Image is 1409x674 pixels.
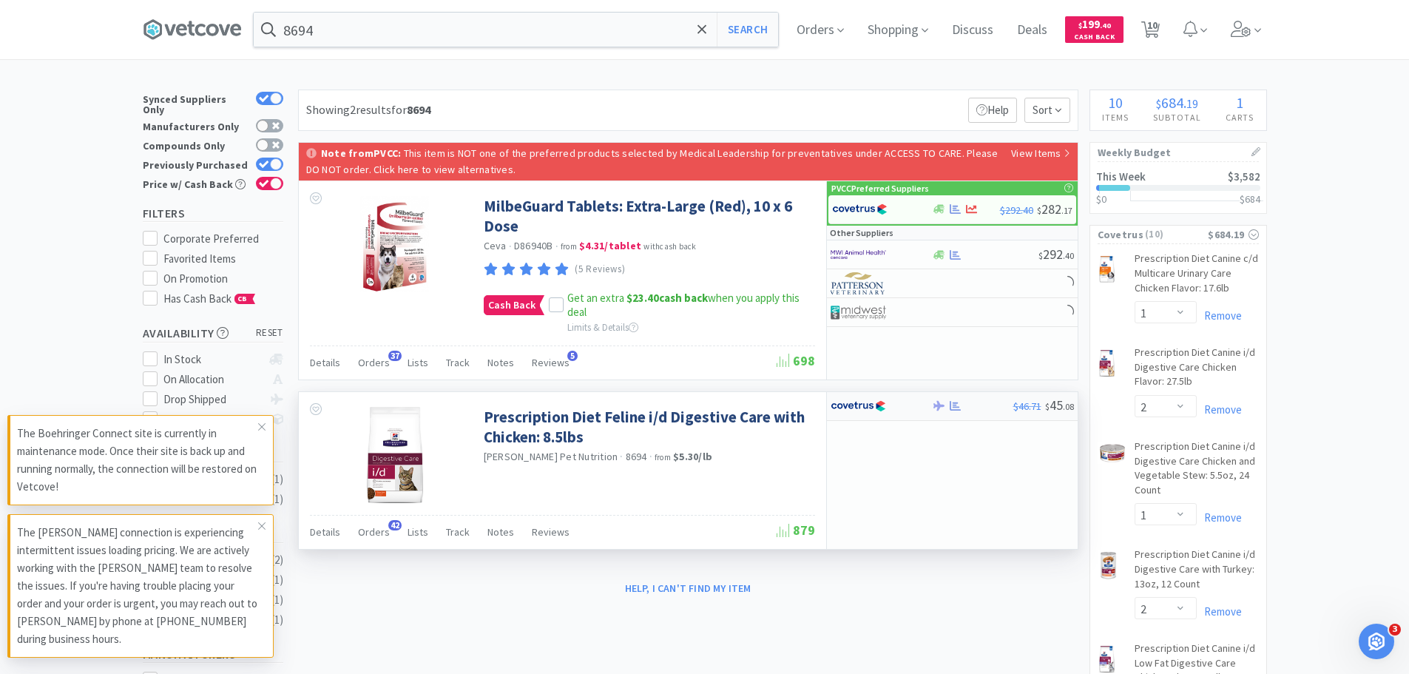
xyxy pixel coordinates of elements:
a: [PERSON_NAME] Pet Nutrition [484,450,618,463]
a: Deals [1011,24,1053,37]
a: Prescription Diet Canine c/d Multicare Urinary Care Chicken Flavor: 17.6lb [1135,252,1259,301]
a: MilbeGuard Tablets: Extra-Large (Red), 10 x 6 Dose [484,196,811,237]
span: Sort [1024,98,1070,123]
div: ( 1 ) [271,471,283,488]
span: · [620,450,623,463]
p: (5 Reviews) [575,262,625,277]
span: Covetrus [1098,226,1143,243]
span: Orders [358,356,390,369]
span: 698 [777,352,815,369]
span: Notes [487,356,514,369]
img: cb2c877fe51841d0b9e0f296d5db2e14_94399.png [347,407,443,503]
div: Manufacturers Only [143,119,249,132]
div: ( 1 ) [271,571,283,589]
span: reset [256,326,283,341]
a: Prescription Diet Canine i/d Digestive Care Chicken and Vegetable Stew: 5.5oz, 24 Count [1135,439,1259,503]
div: Favorited Items [163,250,283,268]
span: $292.40 [1000,203,1033,217]
div: Compounds Only [143,138,249,151]
span: 684 [1245,192,1260,206]
img: 7d3293738cdd4d278cb9e2dfc1922b01_39404.png [1098,255,1117,284]
div: Corporate Preferred [163,230,283,248]
span: from [655,452,671,462]
span: from [561,241,577,252]
div: Price w/ Cash Back [143,177,249,189]
span: · [509,240,512,253]
span: 42 [388,520,402,530]
a: Remove [1197,402,1242,417]
button: Help, I can't find my item [616,576,760,601]
span: Notes [487,525,514,539]
span: . 40 [1063,250,1074,261]
p: PVCC Preferred Suppliers [831,181,929,195]
h2: This Week [1096,171,1146,182]
button: Search [717,13,778,47]
a: $199.40Cash Back [1065,10,1124,50]
span: $3,582 [1228,169,1260,183]
img: 301a607c3ebe4205ada325e7dac15e61_462201.png [1098,442,1127,464]
div: Special Order [163,411,262,428]
div: Previously Purchased [143,158,249,170]
p: The [PERSON_NAME] connection is experiencing intermittent issues loading pricing. We are actively... [17,524,258,648]
div: On Allocation [163,371,262,388]
span: $ [1045,401,1050,412]
img: 98fc7dcbb716488a9057571fc0d3d51d_204795.jpeg [360,196,429,292]
span: 19 [1186,96,1198,111]
img: ace1d615beaa4d998844aa195af37cb4_429692.png [1098,348,1117,378]
span: Reviews [532,356,570,369]
strong: cash back [626,291,708,305]
span: 282 [1037,200,1072,218]
span: with cash back [643,241,696,252]
span: Lists [408,525,428,539]
h5: Filters [143,205,283,222]
p: The Boehringer Connect site is currently in maintenance mode. Once their site is back up and runn... [17,425,258,496]
span: 5 [567,351,578,361]
img: 244ab428eede48809e81c406946ca971_427055.png [1098,644,1117,674]
p: View Items [1011,145,1070,161]
div: ( 1 ) [271,611,283,629]
span: · [555,240,558,253]
span: $ [1078,21,1082,30]
span: $23.40 [626,291,659,305]
div: ( 1 ) [271,491,283,508]
a: 10 [1135,25,1166,38]
span: Details [310,525,340,539]
div: Showing 2 results [306,101,430,120]
span: 684 [1161,93,1183,112]
span: Limits & Details [567,321,638,334]
img: f6b2451649754179b5b4e0c70c3f7cb0_2.png [831,243,886,266]
span: Get an extra when you apply this deal [567,291,800,320]
span: · [649,450,652,463]
div: Drop Shipped [163,391,262,408]
a: This Week$3,582$0$684 [1090,162,1266,213]
strong: 8694 [407,102,430,117]
a: Prescription Diet Feline i/d Digestive Care with Chicken: 8.5lbs [484,407,811,448]
h3: $ [1240,194,1260,204]
span: CB [235,294,250,303]
strong: $4.31 / tablet [579,239,641,252]
span: Track [446,356,470,369]
span: 1 [1236,93,1243,112]
span: 879 [777,522,815,539]
span: $ [1037,205,1041,216]
span: Cash Back [1074,33,1115,43]
span: 45 [1045,397,1074,414]
span: Reviews [532,525,570,539]
img: 4dd14cff54a648ac9e977f0c5da9bc2e_5.png [831,301,886,323]
a: Prescription Diet Canine i/d Digestive Care Chicken Flavor: 27.5lb [1135,346,1259,395]
span: 292 [1038,246,1074,263]
span: $ [1038,250,1043,261]
div: Synced Suppliers Only [143,92,249,115]
p: This item is NOT one of the preferred products selected by Medical Leadership for preventatives u... [306,146,999,176]
span: ( 10 ) [1143,227,1208,242]
div: $684.19 [1208,226,1258,243]
div: On Promotion [163,270,283,288]
img: 3e39d30c43664d9899ff9711fcdc9c48_419403.png [1098,550,1119,580]
span: . 40 [1100,21,1111,30]
p: Help [968,98,1017,123]
h4: Carts [1214,110,1266,124]
span: Has Cash Back [163,291,256,306]
strong: Note from PVCC : [321,146,402,160]
h4: Items [1090,110,1141,124]
h5: Availability [143,325,283,342]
